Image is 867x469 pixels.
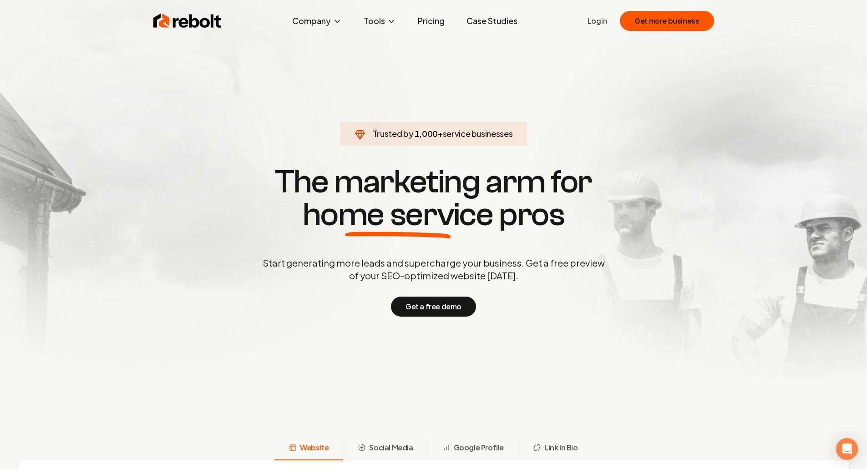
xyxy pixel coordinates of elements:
[356,12,403,30] button: Tools
[4,13,142,83] iframe: profile
[836,438,858,460] div: Open Intercom Messenger
[274,437,343,460] button: Website
[443,128,513,139] span: service businesses
[518,437,593,460] button: Link in Bio
[544,442,578,453] span: Link in Bio
[303,198,493,231] span: home service
[300,442,329,453] span: Website
[369,442,413,453] span: Social Media
[261,257,607,282] p: Start generating more leads and supercharge your business. Get a free preview of your SEO-optimiz...
[438,128,443,139] span: +
[588,15,607,26] a: Login
[454,442,504,453] span: Google Profile
[391,297,476,317] button: Get a free demo
[620,11,714,31] button: Get more business
[215,166,652,231] h1: The marketing arm for pros
[285,12,349,30] button: Company
[411,12,452,30] a: Pricing
[415,127,438,140] span: 1,000
[153,12,222,30] img: Rebolt Logo
[343,437,427,460] button: Social Media
[428,437,518,460] button: Google Profile
[459,12,525,30] a: Case Studies
[373,128,413,139] span: Trusted by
